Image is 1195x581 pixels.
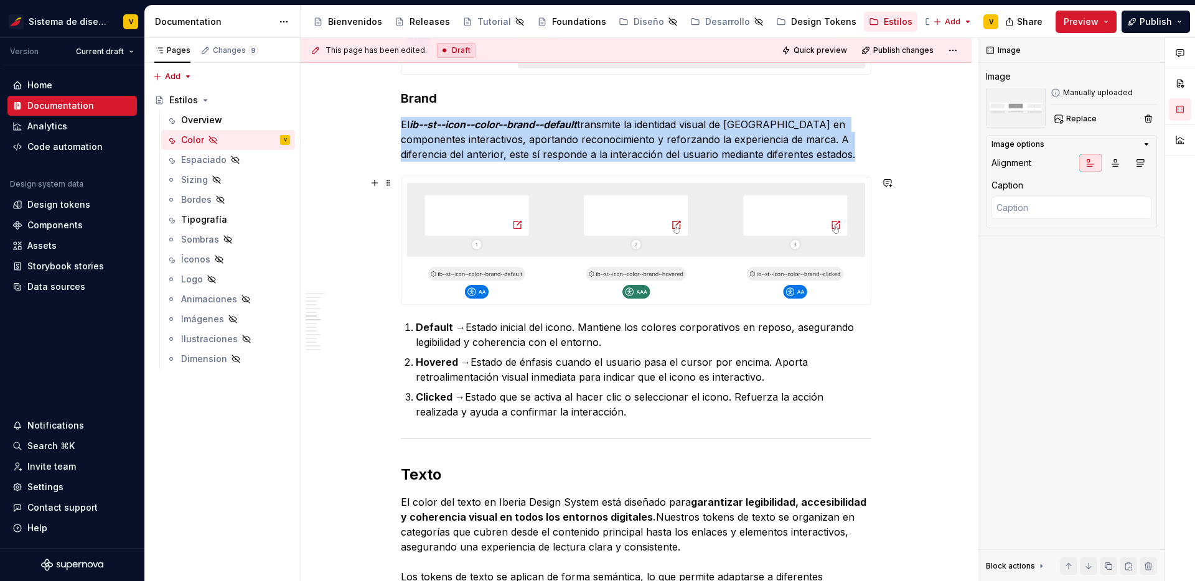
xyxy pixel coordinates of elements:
[181,154,227,166] div: Espaciado
[705,16,750,28] div: Desarrollo
[154,45,190,55] div: Pages
[416,321,466,333] strong: Default →
[1140,16,1172,28] span: Publish
[7,498,137,518] button: Contact support
[161,190,295,210] a: Bordes
[161,349,295,369] a: Dimension
[27,100,94,112] div: Documentation
[181,273,203,286] div: Logo
[1017,16,1043,28] span: Share
[7,477,137,497] a: Settings
[989,17,993,27] div: V
[7,137,137,157] a: Code automation
[401,90,871,107] h3: Brand
[986,561,1035,571] div: Block actions
[165,72,180,81] span: Add
[149,90,295,110] a: Estilos
[161,249,295,269] a: Íconos
[7,256,137,276] a: Storybook stories
[181,213,227,226] div: Tipografía
[929,13,976,30] button: Add
[27,281,85,293] div: Data sources
[991,139,1151,149] button: Image options
[328,16,382,28] div: Bienvenidos
[416,391,465,403] strong: Clicked →
[986,557,1046,575] div: Block actions
[401,177,871,304] img: d3b39c8b-15fc-46ac-a7d1-1ba906e9311d.png
[161,230,295,249] a: Sombras
[181,114,222,126] div: Overview
[1051,110,1102,128] button: Replace
[308,9,927,34] div: Page tree
[27,239,57,252] div: Assets
[401,117,871,162] p: El transmite la identidad visual de [GEOGRAPHIC_DATA] en componentes interactivos, aportando reco...
[181,313,224,325] div: Imágenes
[794,45,847,55] span: Quick preview
[27,440,75,452] div: Search ⌘K
[873,45,934,55] span: Publish changes
[884,16,912,28] div: Estilos
[7,416,137,435] button: Notifications
[149,90,295,369] div: Page tree
[532,12,611,32] a: Foundations
[27,141,103,153] div: Code automation
[2,8,142,35] button: Sistema de diseño IberiaV
[416,356,471,368] strong: Hovered →
[457,12,530,32] a: Tutorial
[155,16,273,28] div: Documentation
[181,353,227,365] div: Dimension
[27,79,52,91] div: Home
[1122,11,1190,33] button: Publish
[7,236,137,256] a: Assets
[181,193,212,206] div: Bordes
[945,17,960,27] span: Add
[161,130,295,150] a: ColorV
[308,12,387,32] a: Bienvenidos
[864,12,917,32] a: Estilos
[552,16,606,28] div: Foundations
[1056,11,1117,33] button: Preview
[7,96,137,116] a: Documentation
[477,16,511,28] div: Tutorial
[27,219,83,231] div: Components
[986,88,1046,128] img: 48e3b6e2-a681-4656-a57f-c70c6c39f538.png
[1066,114,1097,124] span: Replace
[169,94,198,106] div: Estilos
[452,45,471,55] span: Draft
[70,43,139,60] button: Current draft
[685,12,769,32] a: Desarrollo
[284,134,287,146] div: V
[7,436,137,456] button: Search ⌘K
[181,253,210,266] div: Íconos
[791,16,856,28] div: Design Tokens
[27,419,84,432] div: Notifications
[390,12,455,32] a: Releases
[149,68,196,85] button: Add
[161,170,295,190] a: Sizing
[27,501,98,514] div: Contact support
[27,481,63,493] div: Settings
[991,139,1044,149] div: Image options
[778,42,853,59] button: Quick preview
[161,210,295,230] a: Tipografía
[410,118,577,131] em: ib--st--icon--color--brand--default
[161,110,295,130] a: Overview
[986,70,1011,83] div: Image
[7,75,137,95] a: Home
[181,174,208,186] div: Sizing
[1064,16,1099,28] span: Preview
[41,559,103,571] svg: Supernova Logo
[991,157,1031,169] div: Alignment
[7,215,137,235] a: Components
[1051,88,1157,98] div: Manually uploaded
[129,17,133,27] div: V
[7,457,137,476] a: Invite team
[181,233,219,246] div: Sombras
[920,12,1006,32] a: Componentes
[326,45,427,55] span: This page has been edited.
[991,179,1023,192] div: Caption
[999,11,1051,33] button: Share
[410,16,450,28] div: Releases
[181,333,238,345] div: Ilustraciones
